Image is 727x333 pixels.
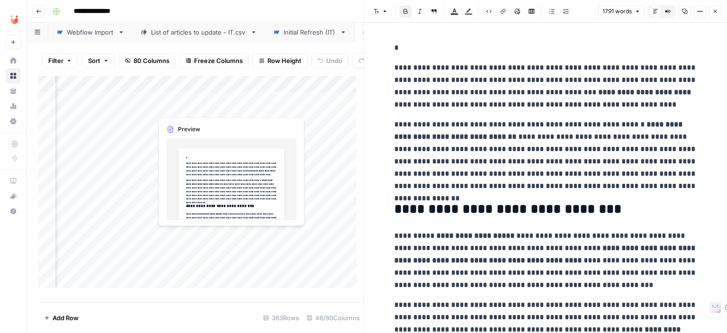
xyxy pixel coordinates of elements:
[265,23,355,42] a: Initial Refresh (IT)
[6,99,21,114] a: Usage
[598,5,645,18] button: 1791 words
[326,56,342,65] span: Undo
[133,23,265,42] a: List of articles to update - IT.csv
[6,53,21,68] a: Home
[6,83,21,99] a: Your Data
[133,56,169,65] span: 80 Columns
[38,310,84,325] button: Add Row
[119,53,176,68] button: 80 Columns
[311,53,348,68] button: Undo
[6,173,21,189] a: AirOps Academy
[67,27,114,37] div: Webflow Import
[6,68,21,83] a: Browse
[82,53,115,68] button: Sort
[259,310,303,325] div: 363 Rows
[284,27,336,37] div: Initial Refresh (IT)
[253,53,308,68] button: Row Height
[603,7,632,16] span: 1791 words
[355,23,428,42] a: Refresh (ES)
[42,53,78,68] button: Filter
[267,56,301,65] span: Row Height
[303,310,363,325] div: 46/80 Columns
[6,189,21,204] button: What's new?
[6,114,21,129] a: Settings
[6,8,21,31] button: Workspace: Unobravo
[48,23,133,42] a: Webflow Import
[194,56,243,65] span: Freeze Columns
[6,204,21,219] button: Help + Support
[6,11,23,28] img: Unobravo Logo
[48,56,63,65] span: Filter
[151,27,247,37] div: List of articles to update - IT.csv
[179,53,249,68] button: Freeze Columns
[6,189,20,203] div: What's new?
[88,56,100,65] span: Sort
[53,313,79,323] span: Add Row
